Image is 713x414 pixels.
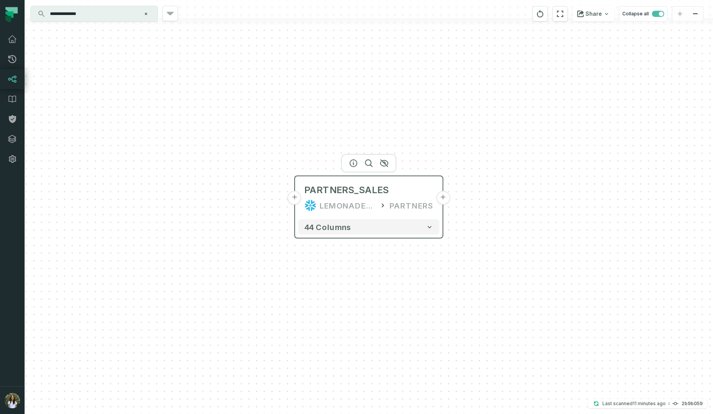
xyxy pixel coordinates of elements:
button: Share [572,6,614,22]
p: Last scanned [602,400,666,407]
relative-time: Aug 17, 2025, 11:55 AM GMT+3 [633,401,666,406]
button: Clear search query [142,10,150,18]
button: + [436,191,450,205]
button: + [288,191,302,205]
button: Last scanned[DATE] 11:55:01 AM2b9b059 [589,399,707,408]
h4: 2b9b059 [681,401,703,406]
button: Collapse all [619,6,668,22]
img: avatar of Noa Gordon [5,393,20,408]
button: zoom out [688,7,703,22]
div: LEMONADE_DWH [320,199,376,212]
div: PARTNERS [390,199,433,212]
div: PARTNERS_SALES [304,184,389,196]
span: 44 columns [304,222,351,232]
